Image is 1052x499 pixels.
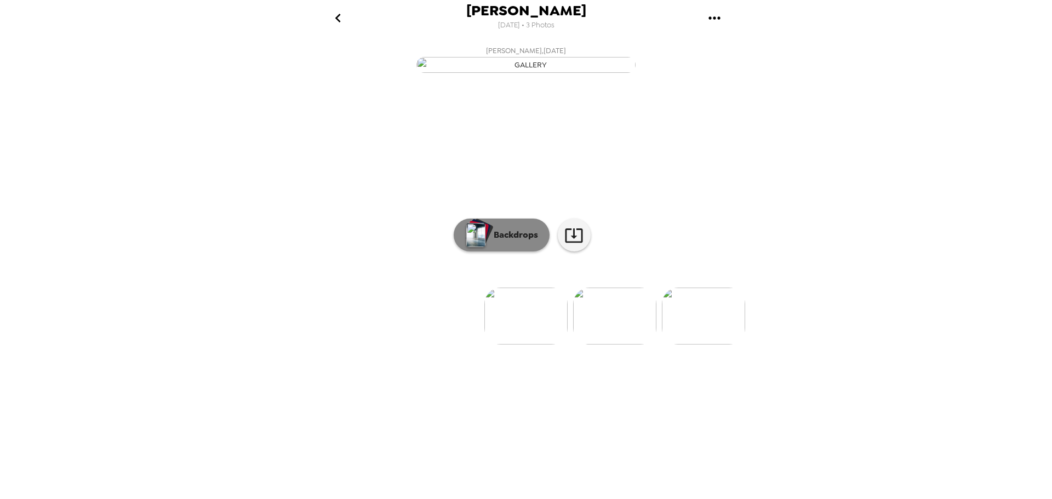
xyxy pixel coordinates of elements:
img: gallery [484,288,568,345]
img: gallery [573,288,656,345]
p: Backdrops [488,228,538,242]
span: [PERSON_NAME] , [DATE] [486,44,566,57]
button: [PERSON_NAME],[DATE] [307,41,745,76]
span: [PERSON_NAME] [466,3,586,18]
img: gallery [416,57,636,73]
span: [DATE] • 3 Photos [498,18,554,33]
img: gallery [662,288,745,345]
button: Backdrops [454,219,550,251]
